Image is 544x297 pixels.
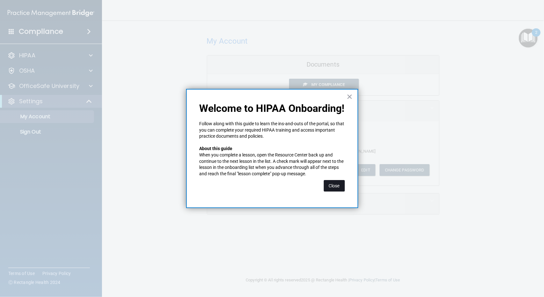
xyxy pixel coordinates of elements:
[199,121,345,140] p: Follow along with this guide to learn the ins-and-outs of the portal, so that you can complete yo...
[199,152,345,177] p: When you complete a lesson, open the Resource Center back up and continue to the next lesson in t...
[199,102,345,114] p: Welcome to HIPAA Onboarding!
[199,146,233,151] strong: About this guide
[324,180,345,192] button: Close
[347,91,353,102] button: Close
